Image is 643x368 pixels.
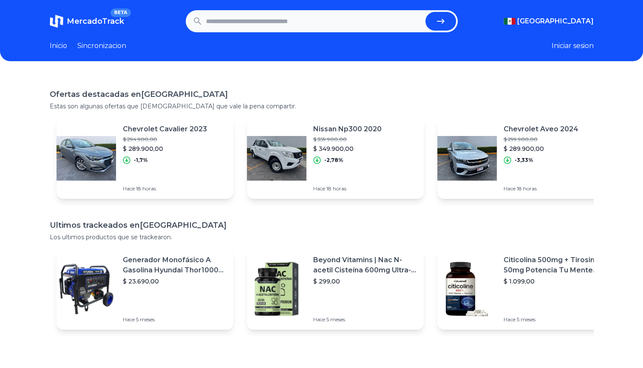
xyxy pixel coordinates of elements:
img: Featured image [247,128,306,188]
a: Featured imageChevrolet Aveo 2024$ 299.900,00$ 289.900,00-3,33%Hace 18 horas [437,117,614,199]
p: $ 23.690,00 [123,277,227,286]
a: Featured imageNissan Np300 2020$ 359.900,00$ 349.900,00-2,78%Hace 18 horas [247,117,424,199]
p: Hace 5 meses [504,316,607,323]
p: Citicolina 500mg + Tirosina 50mg Potencia Tu Mente (120caps) Sabor Sin Sabor [504,255,607,275]
p: $ 289.900,00 [504,144,578,153]
img: Featured image [57,128,116,188]
button: [GEOGRAPHIC_DATA] [504,16,594,26]
p: Los ultimos productos que se trackearon. [50,233,594,241]
a: Sincronizacion [77,41,126,51]
img: MercadoTrack [50,14,63,28]
button: Iniciar sesion [552,41,594,51]
span: MercadoTrack [67,17,124,26]
p: $ 359.900,00 [313,136,382,143]
p: Hace 18 horas [313,185,382,192]
p: Nissan Np300 2020 [313,124,382,134]
a: Featured imageBeyond Vitamins | Nac N-acetil Cisteína 600mg Ultra-premium Con Inulina De Agave (p... [247,248,424,330]
h1: Ofertas destacadas en [GEOGRAPHIC_DATA] [50,88,594,100]
img: Featured image [247,259,306,319]
img: Mexico [504,18,516,25]
p: Chevrolet Aveo 2024 [504,124,578,134]
p: $ 1.099,00 [504,277,607,286]
h1: Ultimos trackeados en [GEOGRAPHIC_DATA] [50,219,594,231]
img: Featured image [437,259,497,319]
p: $ 289.900,00 [123,144,207,153]
a: MercadoTrackBETA [50,14,124,28]
img: Featured image [437,128,497,188]
p: Hace 18 horas [504,185,578,192]
span: [GEOGRAPHIC_DATA] [517,16,594,26]
span: BETA [110,8,130,17]
p: $ 299.900,00 [504,136,578,143]
p: $ 294.900,00 [123,136,207,143]
p: Hace 5 meses [123,316,227,323]
p: -2,78% [324,157,343,164]
p: Chevrolet Cavalier 2023 [123,124,207,134]
p: Hace 5 meses [313,316,417,323]
p: $ 299,00 [313,277,417,286]
a: Featured imageGenerador Monofásico A Gasolina Hyundai Thor10000 P 11.5 Kw$ 23.690,00Hace 5 meses [57,248,233,330]
p: -3,33% [515,157,533,164]
a: Featured imageCiticolina 500mg + Tirosina 50mg Potencia Tu Mente (120caps) Sabor Sin Sabor$ 1.099... [437,248,614,330]
p: Hace 18 horas [123,185,207,192]
p: Beyond Vitamins | Nac N-acetil Cisteína 600mg Ultra-premium Con Inulina De Agave (prebiótico Natu... [313,255,417,275]
p: $ 349.900,00 [313,144,382,153]
a: Featured imageChevrolet Cavalier 2023$ 294.900,00$ 289.900,00-1,7%Hace 18 horas [57,117,233,199]
a: Inicio [50,41,67,51]
p: Estas son algunas ofertas que [DEMOGRAPHIC_DATA] que vale la pena compartir. [50,102,594,110]
img: Featured image [57,259,116,319]
p: Generador Monofásico A Gasolina Hyundai Thor10000 P 11.5 Kw [123,255,227,275]
p: -1,7% [134,157,148,164]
